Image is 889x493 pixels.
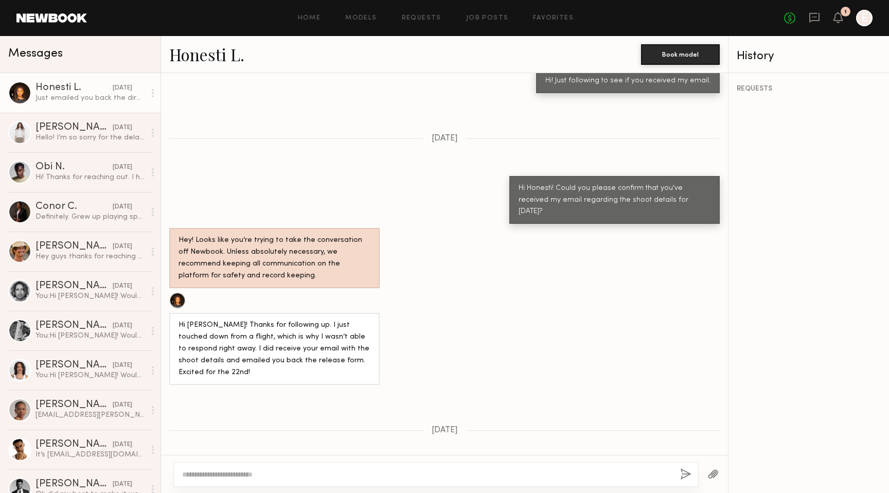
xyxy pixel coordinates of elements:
a: Book model [641,49,720,58]
div: You: Hi [PERSON_NAME]! Would you be interested in shooting with us at Nomad? We make phone cases,... [35,331,145,341]
div: [DATE] [113,440,132,450]
div: Hi! Just following to see if you received my email. [545,75,710,87]
div: Just emailed you back the direct deposit & W9! [35,93,145,103]
a: Models [345,15,377,22]
div: Hi Honesti! Could you please confirm that you've received my email regarding the shoot details fo... [519,183,710,218]
div: Honesti L. [35,83,113,93]
div: Definitely. Grew up playing sports and still play. Won’t be an issue! [35,212,145,222]
div: [DATE] [113,83,132,93]
div: [DATE] [113,281,132,291]
div: [DATE] [113,242,132,252]
div: [PERSON_NAME] [35,122,113,133]
div: [PERSON_NAME] [35,241,113,252]
a: Requests [402,15,441,22]
a: E [856,10,873,26]
button: Book model [641,44,720,65]
div: [PERSON_NAME] [35,321,113,331]
div: REQUESTS [737,85,881,93]
div: [PERSON_NAME] [35,439,113,450]
div: [DATE] [113,123,132,133]
div: Obi N. [35,162,113,172]
div: It’s [EMAIL_ADDRESS][DOMAIN_NAME] [35,450,145,460]
div: Conor C. [35,202,113,212]
div: [DATE] [113,361,132,371]
div: You: Hi [PERSON_NAME]! Would you be interested in shooting with us at Nomad? We make phone cases,... [35,291,145,301]
div: Hello! I’m so sorry for the delay! I’m unfortunately not available on the 22nd anymore! I really ... [35,133,145,143]
div: [PERSON_NAME] [35,360,113,371]
div: [PERSON_NAME] [35,400,113,410]
div: History [737,50,881,62]
div: You: Hi [PERSON_NAME]! Would you be interested in shooting with us at Nomad? We make phone cases,... [35,371,145,380]
div: [DATE] [113,400,132,410]
div: [DATE] [113,163,132,172]
span: Messages [8,48,63,60]
div: Hey guys thanks for reaching out. I can’t do it for the rate if we could bump it a bit higher I w... [35,252,145,261]
div: 1 [844,9,847,15]
div: [EMAIL_ADDRESS][PERSON_NAME][DOMAIN_NAME] [35,410,145,420]
div: [DATE] [113,480,132,489]
a: Honesti L. [169,43,244,65]
div: [DATE] [113,321,132,331]
div: [DATE] [113,202,132,212]
a: Home [298,15,321,22]
div: [PERSON_NAME] [35,281,113,291]
span: [DATE] [432,134,458,143]
span: [DATE] [432,426,458,435]
div: Hey! Looks like you’re trying to take the conversation off Newbook. Unless absolutely necessary, ... [179,235,370,282]
a: Job Posts [466,15,509,22]
div: [PERSON_NAME] [35,479,113,489]
div: Hi [PERSON_NAME]! Thanks for following up. I just touched down from a flight, which is why I wasn... [179,320,370,379]
div: Hi! Thanks for reaching out. I honestly would have loved to. But the distance with no travel expe... [35,172,145,182]
a: Favorites [533,15,574,22]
